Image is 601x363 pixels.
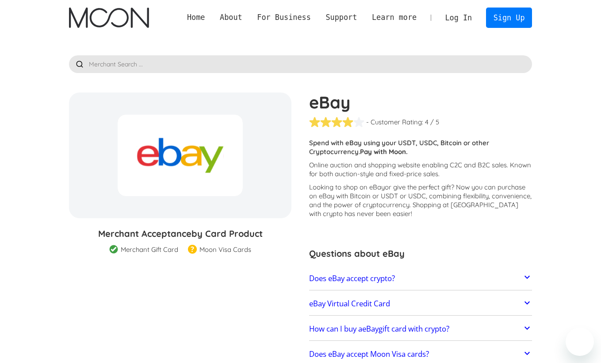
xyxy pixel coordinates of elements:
[69,227,292,240] h3: Merchant Acceptance
[425,118,429,127] div: 4
[318,12,364,23] div: Support
[309,350,429,359] h2: Does eBay accept Moon Visa cards?
[309,274,395,283] h2: Does eBay accept crypto?
[362,324,379,334] span: eBay
[309,183,532,218] p: Looking to shop on eBay ? Now you can purchase on eBay with Bitcoin or USDT or USDC, combining fl...
[566,328,594,356] iframe: Button to launch messaging window
[309,269,532,288] a: Does eBay accept crypto?
[366,118,423,127] div: - Customer Rating:
[309,294,532,313] a: eBay Virtual Credit Card
[180,12,212,23] a: Home
[309,299,390,308] h2: eBay Virtual Credit Card
[372,12,417,23] div: Learn more
[309,247,532,260] h3: Questions about eBay
[69,8,149,28] img: Moon Logo
[360,147,408,156] strong: Pay with Moon.
[309,93,532,112] h1: eBay
[486,8,532,27] a: Sign Up
[220,12,242,23] div: About
[309,320,532,338] a: How can I buy aeBaygift card with crypto?
[191,228,263,239] span: by Card Product
[430,118,439,127] div: / 5
[309,324,449,333] h2: How can I buy a gift card with crypto?
[438,8,479,27] a: Log In
[69,8,149,28] a: home
[212,12,249,23] div: About
[309,139,532,156] p: Spend with eBay using your USDT, USDC, Bitcoin or other Cryptocurrency.
[121,245,178,254] div: Merchant Gift Card
[199,245,251,254] div: Moon Visa Cards
[257,12,310,23] div: For Business
[364,12,424,23] div: Learn more
[69,55,532,73] input: Merchant Search ...
[325,12,357,23] div: Support
[385,183,451,191] span: or give the perfect gift
[309,161,532,178] p: Online auction and shopping website enabling C2C and B2C sales. Known for both auction-style and ...
[250,12,318,23] div: For Business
